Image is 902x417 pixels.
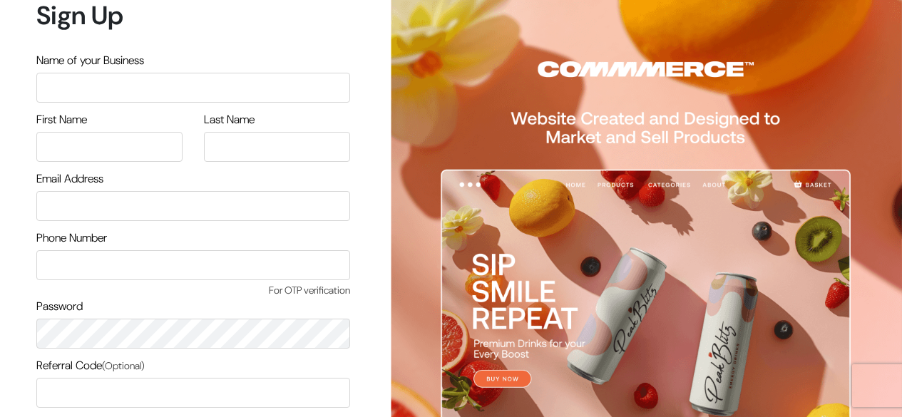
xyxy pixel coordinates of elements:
[36,298,83,315] label: Password
[102,359,145,372] span: (Optional)
[36,52,144,69] label: Name of your Business
[36,357,145,374] label: Referral Code
[36,283,350,298] span: For OTP verification
[36,170,103,187] label: Email Address
[204,111,255,128] label: Last Name
[36,111,87,128] label: First Name
[36,230,107,247] label: Phone Number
